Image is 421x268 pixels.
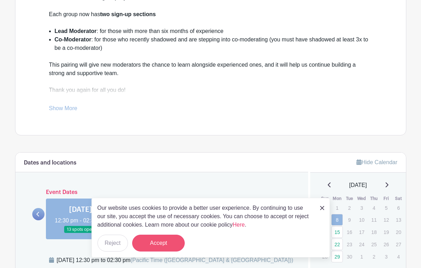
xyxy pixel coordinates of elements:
[393,227,404,237] p: 20
[368,202,380,213] p: 4
[55,27,372,35] li: : for those with more than six months of experience
[380,251,392,262] p: 3
[331,202,343,213] p: 1
[356,202,367,213] p: 3
[344,227,355,237] p: 16
[355,195,368,202] th: Wed
[356,214,367,225] p: 10
[331,195,343,202] th: Mon
[380,239,392,250] p: 26
[344,214,355,225] p: 9
[344,239,355,250] p: 23
[349,181,367,189] span: [DATE]
[55,36,91,42] strong: Co-Moderator
[45,189,279,196] h6: Event Dates
[368,239,380,250] p: 25
[368,251,380,262] p: 2
[344,202,355,213] p: 2
[380,195,392,202] th: Fri
[55,35,372,61] li: : for those who recently shadowed and are stepping into co-moderating (you must have shadowed at ...
[132,235,185,252] button: Accept
[49,61,372,128] div: This pairing will give new moderators the chance to learn alongside experienced ones, and it will...
[392,195,405,202] th: Sat
[393,239,404,250] p: 27
[57,256,293,264] div: [DATE] 12:30 pm to 02:30 pm
[320,206,324,210] img: close_button-5f87c8562297e5c2d7936805f587ecaba9071eb48480494691a3f1689db116b3.svg
[368,214,380,225] p: 11
[130,257,293,263] span: (Pacific Time ([GEOGRAPHIC_DATA] & [GEOGRAPHIC_DATA]))
[55,28,97,34] strong: Lead Moderator
[393,202,404,213] p: 6
[49,10,372,27] div: Each group now has
[233,222,245,228] a: Here
[331,239,343,250] a: 22
[343,195,355,202] th: Tue
[331,251,343,262] a: 29
[368,227,380,237] p: 18
[97,204,313,229] p: Our website uses cookies to provide a better user experience. By continuing to use our site, you ...
[380,227,392,237] p: 19
[356,227,367,237] p: 17
[100,11,156,17] strong: two sign-up sections
[97,235,128,252] button: Reject
[380,202,392,213] p: 5
[319,195,331,202] th: Sun
[331,226,343,238] a: 15
[49,105,77,114] a: Show More
[368,195,380,202] th: Thu
[331,214,343,226] a: 8
[380,214,392,225] p: 12
[356,239,367,250] p: 24
[393,251,404,262] p: 4
[344,251,355,262] p: 30
[356,251,367,262] p: 1
[24,160,76,166] h6: Dates and locations
[357,159,397,165] a: Hide Calendar
[393,214,404,225] p: 13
